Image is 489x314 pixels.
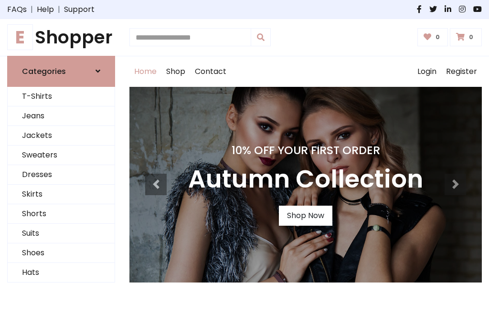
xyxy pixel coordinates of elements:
a: EShopper [7,27,115,48]
a: Jackets [8,126,115,146]
a: Login [413,56,441,87]
a: Home [129,56,161,87]
span: | [54,4,64,15]
h3: Autumn Collection [188,165,423,194]
a: Register [441,56,482,87]
h6: Categories [22,67,66,76]
a: 0 [417,28,448,46]
a: Skirts [8,185,115,204]
a: FAQs [7,4,27,15]
a: Hats [8,263,115,283]
a: Shorts [8,204,115,224]
a: Help [37,4,54,15]
a: Sweaters [8,146,115,165]
a: Categories [7,56,115,87]
a: Support [64,4,95,15]
span: 0 [467,33,476,42]
a: Contact [190,56,231,87]
a: Shoes [8,243,115,263]
h4: 10% Off Your First Order [188,144,423,157]
a: Jeans [8,106,115,126]
a: Shop Now [279,206,332,226]
a: 0 [450,28,482,46]
span: E [7,24,33,50]
h1: Shopper [7,27,115,48]
a: T-Shirts [8,87,115,106]
a: Dresses [8,165,115,185]
a: Suits [8,224,115,243]
span: | [27,4,37,15]
a: Shop [161,56,190,87]
span: 0 [433,33,442,42]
